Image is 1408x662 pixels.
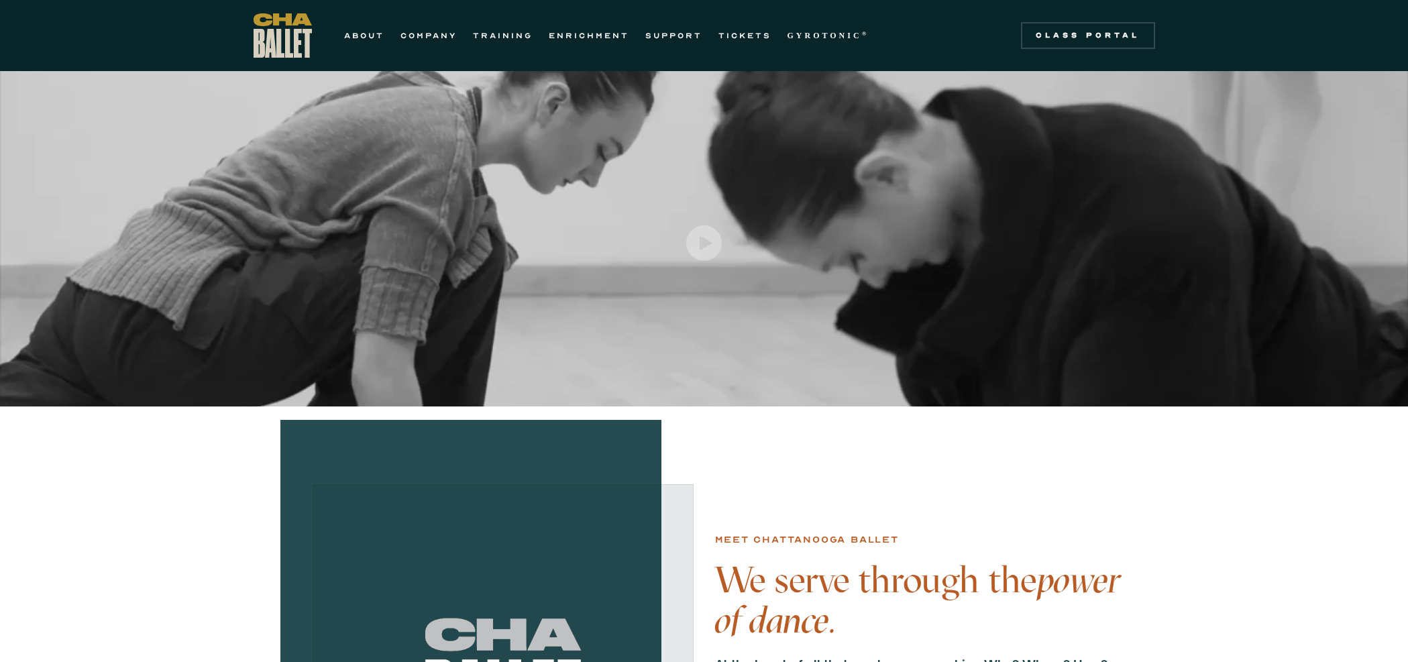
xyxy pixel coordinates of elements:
a: Class Portal [1021,22,1155,49]
div: Class Portal [1029,30,1147,41]
a: TRAINING [473,27,533,44]
a: GYROTONIC® [788,27,869,44]
a: TICKETS [718,27,771,44]
a: ENRICHMENT [549,27,629,44]
a: COMPANY [400,27,457,44]
strong: GYROTONIC [788,31,862,40]
em: power of dance. [715,558,1120,642]
h4: We serve through the [715,560,1128,641]
div: Meet chattanooga ballet [715,532,899,548]
a: home [254,13,312,58]
a: SUPPORT [645,27,702,44]
sup: ® [862,30,869,37]
a: ABOUT [344,27,384,44]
